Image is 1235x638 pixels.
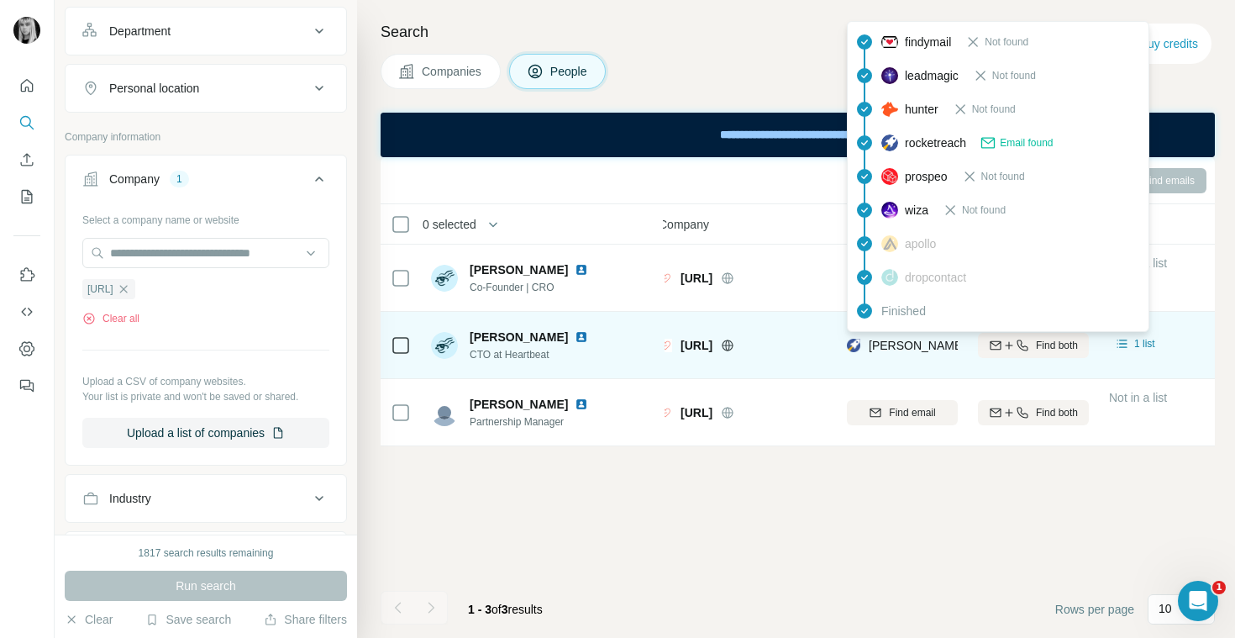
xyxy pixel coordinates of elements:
[13,71,40,101] button: Quick start
[470,261,568,278] span: [PERSON_NAME]
[847,337,860,354] img: provider rocketreach logo
[881,67,898,84] img: provider leadmagic logo
[82,418,329,448] button: Upload a list of companies
[1109,391,1167,404] span: Not in a list
[889,405,935,420] span: Find email
[1178,581,1218,621] iframe: Intercom live chat
[13,108,40,138] button: Search
[1036,405,1078,420] span: Find both
[109,80,199,97] div: Personal location
[468,603,543,616] span: results
[881,303,926,319] span: Finished
[13,182,40,212] button: My lists
[681,337,712,354] span: [URL]
[66,159,346,206] button: Company1
[978,333,1089,358] button: Find both
[381,113,1215,157] iframe: Banner
[978,400,1089,425] button: Find both
[13,297,40,327] button: Use Surfe API
[170,171,189,187] div: 1
[491,603,502,616] span: of
[468,603,491,616] span: 1 - 3
[981,169,1025,184] span: Not found
[681,404,712,421] span: [URL]
[659,216,709,233] span: Company
[905,34,951,50] span: findymail
[905,101,938,118] span: hunter
[13,17,40,44] img: Avatar
[681,270,712,287] span: [URL]
[431,265,458,292] img: Avatar
[1134,336,1155,351] span: 1 list
[905,202,928,219] span: wiza
[575,263,588,277] img: LinkedIn logo
[1212,581,1226,594] span: 1
[575,398,588,411] img: LinkedIn logo
[905,134,966,151] span: rocketreach
[470,396,568,413] span: [PERSON_NAME]
[962,203,1006,218] span: Not found
[381,20,1215,44] h4: Search
[659,339,672,352] img: Logo of heartbeat.ai
[66,478,346,519] button: Industry
[869,339,1164,352] span: [PERSON_NAME][EMAIL_ADDRESS][DOMAIN_NAME]
[65,611,113,628] button: Clear
[905,168,948,185] span: prospeo
[881,235,898,252] img: provider apollo logo
[659,406,672,419] img: Logo of heartbeat.ai
[470,280,595,295] span: Co-Founder | CRO
[1055,601,1134,618] span: Rows per page
[139,546,274,561] div: 1817 search results remaining
[881,34,898,50] img: provider findymail logo
[145,611,231,628] button: Save search
[431,332,458,359] img: Avatar
[422,63,483,80] span: Companies
[109,23,171,40] div: Department
[881,269,898,286] img: provider dropcontact logo
[13,371,40,401] button: Feedback
[1000,135,1053,150] span: Email found
[881,102,898,117] img: provider hunter logo
[264,611,347,628] button: Share filters
[985,34,1028,50] span: Not found
[87,282,113,297] span: [URL]
[82,311,139,326] button: Clear all
[881,134,898,151] img: provider rocketreach logo
[502,603,508,616] span: 3
[423,216,476,233] span: 0 selected
[905,235,936,252] span: apollo
[1036,338,1078,353] span: Find both
[881,168,898,185] img: provider prospeo logo
[905,269,966,286] span: dropcontact
[66,68,346,108] button: Personal location
[470,347,595,362] span: CTO at Heartbeat
[13,145,40,175] button: Enrich CSV
[905,67,959,84] span: leadmagic
[431,399,458,426] img: Avatar
[550,63,589,80] span: People
[109,490,151,507] div: Industry
[13,334,40,364] button: Dashboard
[109,171,160,187] div: Company
[82,206,329,228] div: Select a company name or website
[1120,32,1198,55] button: Buy credits
[659,272,672,285] img: Logo of heartbeat.ai
[881,202,898,219] img: provider wiza logo
[847,400,958,425] button: Find email
[1159,600,1172,617] p: 10
[470,414,595,430] span: Partnership Manager
[992,68,1036,83] span: Not found
[65,129,347,145] p: Company information
[66,11,346,51] button: Department
[575,330,588,344] img: LinkedIn logo
[82,389,329,404] p: Your list is private and won't be saved or shared.
[13,260,40,290] button: Use Surfe on LinkedIn
[470,329,568,345] span: [PERSON_NAME]
[82,374,329,389] p: Upload a CSV of company websites.
[972,102,1016,117] span: Not found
